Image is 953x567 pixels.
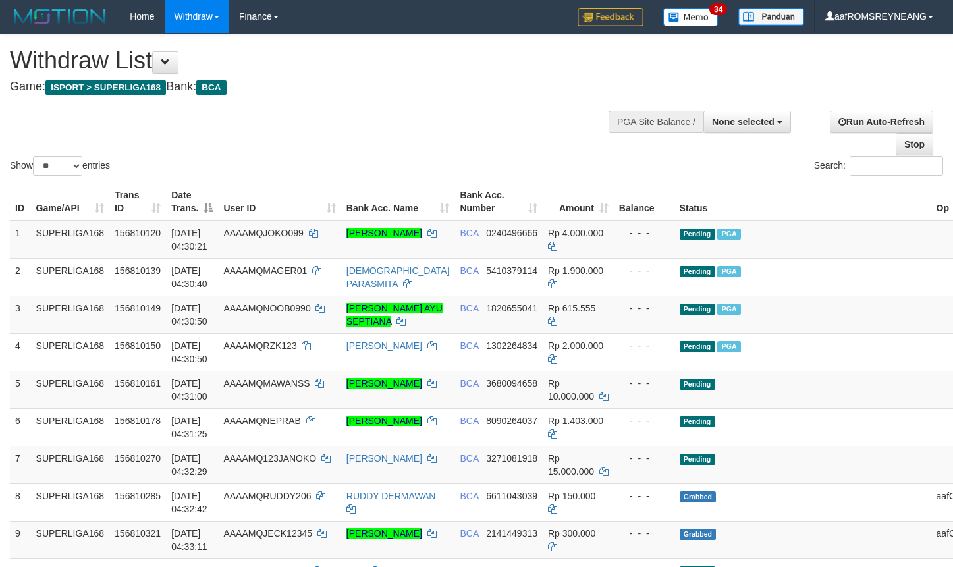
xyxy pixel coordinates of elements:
[486,453,537,464] span: Copy 3271081918 to clipboard
[680,454,715,465] span: Pending
[31,521,110,558] td: SUPERLIGA168
[10,258,31,296] td: 2
[486,528,537,539] span: Copy 2141449313 to clipboard
[486,228,537,238] span: Copy 0240496666 to clipboard
[486,265,537,276] span: Copy 5410379114 to clipboard
[115,416,161,426] span: 156810178
[31,446,110,483] td: SUPERLIGA168
[223,265,307,276] span: AAAAMQMAGER01
[10,183,31,221] th: ID
[548,303,595,313] span: Rp 615.555
[341,183,455,221] th: Bank Acc. Name: activate to sort column ascending
[548,528,595,539] span: Rp 300.000
[33,156,82,176] select: Showentries
[460,303,478,313] span: BCA
[460,378,478,389] span: BCA
[10,296,31,333] td: 3
[223,340,296,351] span: AAAAMQRZK123
[680,304,715,315] span: Pending
[454,183,543,221] th: Bank Acc. Number: activate to sort column ascending
[115,491,161,501] span: 156810285
[115,453,161,464] span: 156810270
[223,228,303,238] span: AAAAMQJOKO099
[717,304,740,315] span: Marked by aafnonsreyleab
[223,528,312,539] span: AAAAMQJECK12345
[619,452,669,465] div: - - -
[460,265,478,276] span: BCA
[115,265,161,276] span: 156810139
[548,416,603,426] span: Rp 1.403.000
[31,296,110,333] td: SUPERLIGA168
[10,156,110,176] label: Show entries
[171,378,207,402] span: [DATE] 04:31:00
[223,416,300,426] span: AAAAMQNEPRAB
[614,183,674,221] th: Balance
[680,341,715,352] span: Pending
[486,491,537,501] span: Copy 6611043039 to clipboard
[619,227,669,240] div: - - -
[460,228,478,238] span: BCA
[619,377,669,390] div: - - -
[486,303,537,313] span: Copy 1820655041 to clipboard
[680,229,715,240] span: Pending
[486,378,537,389] span: Copy 3680094658 to clipboard
[115,528,161,539] span: 156810321
[31,408,110,446] td: SUPERLIGA168
[10,483,31,521] td: 8
[460,528,478,539] span: BCA
[223,453,316,464] span: AAAAMQ123JANOKO
[709,3,727,15] span: 34
[218,183,340,221] th: User ID: activate to sort column ascending
[10,47,622,74] h1: Withdraw List
[10,521,31,558] td: 9
[609,111,703,133] div: PGA Site Balance /
[619,414,669,427] div: - - -
[45,80,166,95] span: ISPORT > SUPERLIGA168
[486,340,537,351] span: Copy 1302264834 to clipboard
[10,221,31,259] td: 1
[460,491,478,501] span: BCA
[548,491,595,501] span: Rp 150.000
[166,183,218,221] th: Date Trans.: activate to sort column descending
[346,340,422,351] a: [PERSON_NAME]
[674,183,931,221] th: Status
[896,133,933,155] a: Stop
[346,303,443,327] a: [PERSON_NAME] AYU SEPTIANA
[717,266,740,277] span: Marked by aafnonsreyleab
[115,378,161,389] span: 156810161
[619,489,669,502] div: - - -
[548,228,603,238] span: Rp 4.000.000
[171,453,207,477] span: [DATE] 04:32:29
[717,341,740,352] span: Marked by aafnonsreyleab
[115,303,161,313] span: 156810149
[703,111,791,133] button: None selected
[171,303,207,327] span: [DATE] 04:30:50
[680,266,715,277] span: Pending
[717,229,740,240] span: Marked by aafnonsreyleab
[850,156,943,176] input: Search:
[486,416,537,426] span: Copy 8090264037 to clipboard
[619,339,669,352] div: - - -
[460,416,478,426] span: BCA
[171,491,207,514] span: [DATE] 04:32:42
[680,491,717,502] span: Grabbed
[31,258,110,296] td: SUPERLIGA168
[346,528,422,539] a: [PERSON_NAME]
[548,340,603,351] span: Rp 2.000.000
[548,265,603,276] span: Rp 1.900.000
[680,379,715,390] span: Pending
[223,491,311,501] span: AAAAMQRUDDY206
[31,333,110,371] td: SUPERLIGA168
[460,340,478,351] span: BCA
[31,483,110,521] td: SUPERLIGA168
[460,453,478,464] span: BCA
[223,378,310,389] span: AAAAMQMAWANSS
[10,80,622,94] h4: Game: Bank:
[346,265,450,289] a: [DEMOGRAPHIC_DATA] PARASMITA
[115,340,161,351] span: 156810150
[171,416,207,439] span: [DATE] 04:31:25
[619,264,669,277] div: - - -
[115,228,161,238] span: 156810120
[814,156,943,176] label: Search:
[712,117,775,127] span: None selected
